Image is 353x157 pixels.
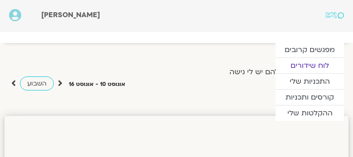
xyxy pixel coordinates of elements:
a: התכניות שלי [276,74,344,89]
label: הצג רק הרצאות להם יש לי גישה [229,68,334,76]
a: השבוע [20,76,54,90]
a: מפגשים קרובים [276,42,344,57]
span: השבוע [27,79,47,88]
a: ההקלטות שלי [276,105,344,121]
p: אוגוסט 10 - אוגוסט 16 [69,80,125,89]
a: לוח שידורים [276,58,344,73]
span: [PERSON_NAME] [41,10,100,20]
a: קורסים ותכניות [276,90,344,105]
